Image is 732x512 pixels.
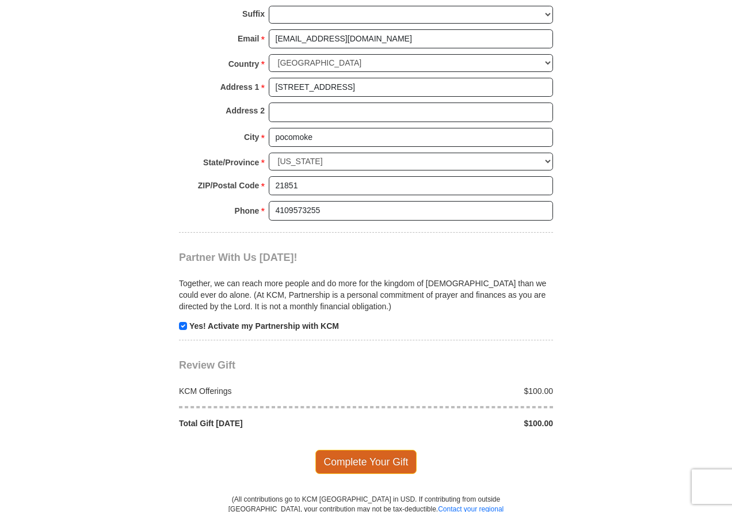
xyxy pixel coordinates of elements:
span: Review Gift [179,359,235,371]
div: Total Gift [DATE] [173,418,367,429]
span: Complete Your Gift [315,450,417,474]
strong: ZIP/Postal Code [198,177,260,194]
strong: Address 1 [220,79,260,95]
strong: Suffix [242,6,265,22]
strong: State/Province [203,154,259,170]
div: KCM Offerings [173,385,367,397]
strong: Country [228,56,260,72]
strong: Email [238,31,259,47]
span: Partner With Us [DATE]! [179,252,298,263]
strong: Address 2 [226,103,265,119]
strong: City [244,129,259,145]
div: $100.00 [366,385,559,397]
strong: Phone [235,203,260,219]
div: $100.00 [366,418,559,429]
p: Together, we can reach more people and do more for the kingdom of [DEMOGRAPHIC_DATA] than we coul... [179,278,553,312]
strong: Yes! Activate my Partnership with KCM [189,321,339,331]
